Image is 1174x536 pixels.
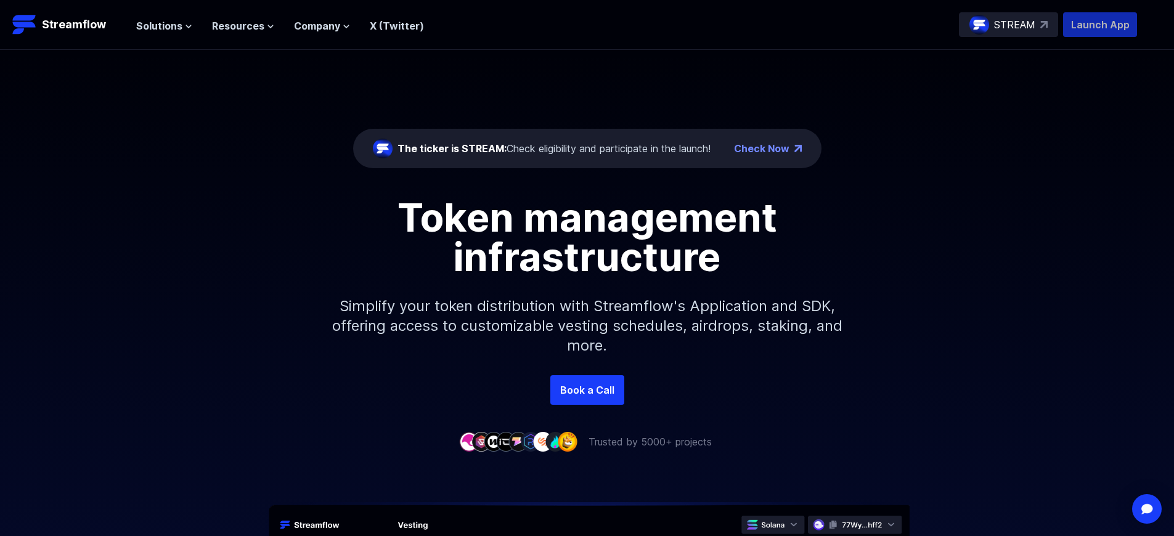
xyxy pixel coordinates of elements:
[294,18,340,33] span: Company
[310,198,865,277] h1: Token management infrastructure
[1040,21,1048,28] img: top-right-arrow.svg
[12,12,124,37] a: Streamflow
[533,432,553,451] img: company-7
[294,18,350,33] button: Company
[322,277,852,375] p: Simplify your token distribution with Streamflow's Application and SDK, offering access to custom...
[42,16,106,33] p: Streamflow
[521,432,540,451] img: company-6
[136,18,182,33] span: Solutions
[397,141,711,156] div: Check eligibility and participate in the launch!
[558,432,577,451] img: company-9
[508,432,528,451] img: company-5
[136,18,192,33] button: Solutions
[12,12,37,37] img: Streamflow Logo
[484,432,503,451] img: company-3
[969,15,989,35] img: streamflow-logo-circle.png
[212,18,274,33] button: Resources
[496,432,516,451] img: company-4
[545,432,565,451] img: company-8
[959,12,1058,37] a: STREAM
[370,20,424,32] a: X (Twitter)
[397,142,507,155] span: The ticker is STREAM:
[1132,494,1162,524] div: Open Intercom Messenger
[212,18,264,33] span: Resources
[471,432,491,451] img: company-2
[373,139,393,158] img: streamflow-logo-circle.png
[589,434,712,449] p: Trusted by 5000+ projects
[794,145,802,152] img: top-right-arrow.png
[994,17,1035,32] p: STREAM
[1063,12,1137,37] button: Launch App
[734,141,789,156] a: Check Now
[459,432,479,451] img: company-1
[550,375,624,405] a: Book a Call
